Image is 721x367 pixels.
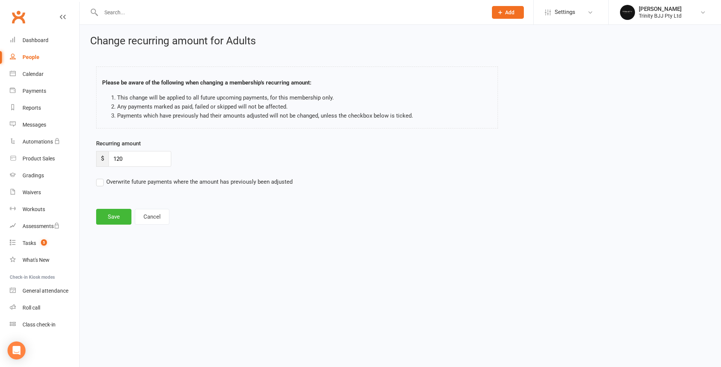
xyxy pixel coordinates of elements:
[23,288,68,294] div: General attendance
[23,322,56,328] div: Class check-in
[23,305,40,311] div: Roll call
[23,172,44,178] div: Gradings
[639,12,682,19] div: Trinity BJJ Pty Ltd
[10,252,79,269] a: What's New
[620,5,635,20] img: thumb_image1712106278.png
[10,116,79,133] a: Messages
[96,139,141,148] label: Recurring amount
[117,111,492,120] li: Payments which have previously had their amounts adjusted will not be changed, unless the checkbo...
[10,167,79,184] a: Gradings
[10,201,79,218] a: Workouts
[10,282,79,299] a: General attendance kiosk mode
[10,150,79,167] a: Product Sales
[8,341,26,359] div: Open Intercom Messenger
[23,37,48,43] div: Dashboard
[9,8,28,26] a: Clubworx
[555,4,575,21] span: Settings
[10,184,79,201] a: Waivers
[10,66,79,83] a: Calendar
[23,54,39,60] div: People
[117,102,492,111] li: Any payments marked as paid, failed or skipped will not be affected.
[23,139,53,145] div: Automations
[23,223,60,229] div: Assessments
[90,35,710,47] h2: Change recurring amount for Adults
[10,83,79,100] a: Payments
[639,6,682,12] div: [PERSON_NAME]
[117,93,492,102] li: This change will be applied to all future upcoming payments, for this membership only.
[10,299,79,316] a: Roll call
[96,177,293,186] label: Overwrite future payments where the amount has previously been adjusted
[23,71,44,77] div: Calendar
[23,189,41,195] div: Waivers
[10,32,79,49] a: Dashboard
[10,100,79,116] a: Reports
[99,7,482,18] input: Search...
[10,218,79,235] a: Assessments
[96,209,131,225] button: Save
[505,9,514,15] span: Add
[23,88,46,94] div: Payments
[10,133,79,150] a: Automations
[10,235,79,252] a: Tasks 5
[23,206,45,212] div: Workouts
[10,49,79,66] a: People
[23,122,46,128] div: Messages
[102,79,311,86] strong: Please be aware of the following when changing a membership's recurring amount:
[96,151,109,167] span: $
[23,156,55,162] div: Product Sales
[23,240,36,246] div: Tasks
[23,257,50,263] div: What's New
[41,239,47,246] span: 5
[135,209,169,225] button: Cancel
[23,105,41,111] div: Reports
[10,316,79,333] a: Class kiosk mode
[492,6,524,19] button: Add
